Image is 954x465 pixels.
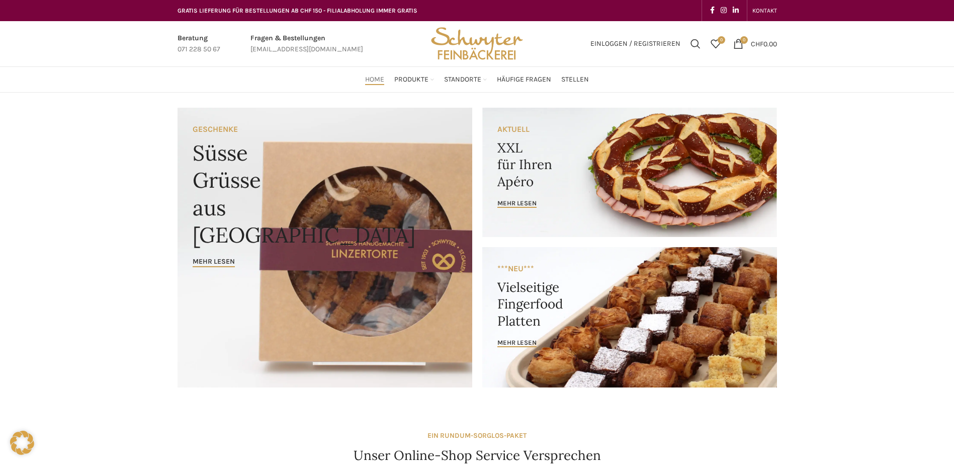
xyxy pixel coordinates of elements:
[561,69,589,90] a: Stellen
[444,69,487,90] a: Standorte
[752,7,777,14] span: KONTAKT
[497,75,551,85] span: Häufige Fragen
[728,34,782,54] a: 0 CHF0.00
[365,75,384,85] span: Home
[751,39,777,48] bdi: 0.00
[730,4,742,18] a: Linkedin social link
[250,33,363,55] a: Infobox link
[718,36,725,44] span: 0
[394,69,434,90] a: Produkte
[365,69,384,90] a: Home
[354,446,601,464] h4: Unser Online-Shop Service Versprechen
[685,34,706,54] a: Suchen
[482,247,777,387] a: Banner link
[482,108,777,237] a: Banner link
[718,4,730,18] a: Instagram social link
[444,75,481,85] span: Standorte
[427,39,526,47] a: Site logo
[178,7,417,14] span: GRATIS LIEFERUNG FÜR BESTELLUNGEN AB CHF 150 - FILIALABHOLUNG IMMER GRATIS
[394,75,428,85] span: Produkte
[427,21,526,66] img: Bäckerei Schwyter
[751,39,763,48] span: CHF
[178,33,220,55] a: Infobox link
[561,75,589,85] span: Stellen
[172,69,782,90] div: Main navigation
[590,40,680,47] span: Einloggen / Registrieren
[497,69,551,90] a: Häufige Fragen
[706,34,726,54] a: 0
[707,4,718,18] a: Facebook social link
[427,431,527,440] strong: EIN RUNDUM-SORGLOS-PAKET
[752,1,777,21] a: KONTAKT
[178,108,472,387] a: Banner link
[740,36,748,44] span: 0
[747,1,782,21] div: Secondary navigation
[706,34,726,54] div: Meine Wunschliste
[585,34,685,54] a: Einloggen / Registrieren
